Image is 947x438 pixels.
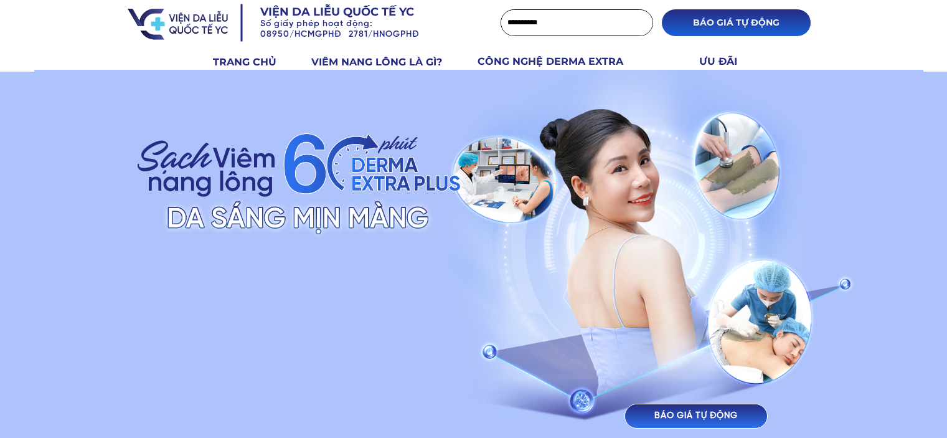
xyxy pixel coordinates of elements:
p: BÁO GIÁ TỰ ĐỘNG [625,404,767,428]
h3: ƯU ĐÃI [699,54,751,70]
h3: CÔNG NGHỆ DERMA EXTRA PLUS [478,54,653,85]
h3: VIÊM NANG LÔNG LÀ GÌ? [311,54,463,70]
h3: Viện da liễu quốc tế YC [260,4,452,20]
h3: Số giấy phép hoạt động: 08950/HCMGPHĐ 2781/HNOGPHĐ [260,19,471,40]
p: BÁO GIÁ TỰ ĐỘNG [662,9,811,36]
h3: TRANG CHỦ [213,54,297,70]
